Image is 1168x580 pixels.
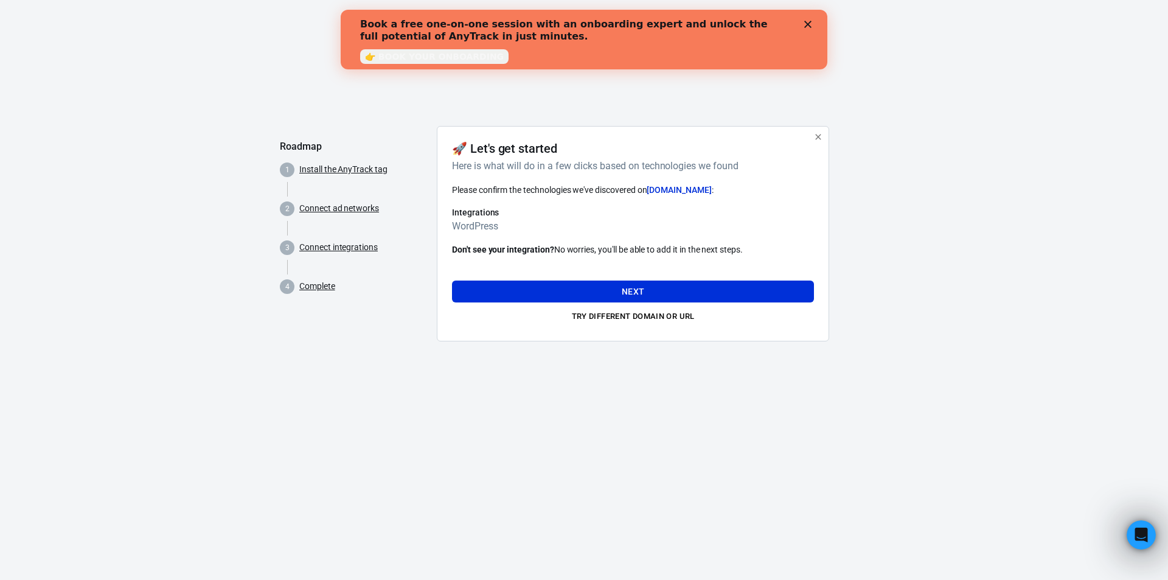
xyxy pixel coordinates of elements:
[452,218,814,234] h6: WordPress
[299,280,335,293] a: Complete
[280,141,427,153] h5: Roadmap
[452,185,714,195] span: Please confirm the technologies we've discovered on :
[285,204,290,213] text: 2
[464,11,476,18] div: Close
[299,163,388,176] a: Install the AnyTrack tag
[647,185,711,195] span: [DOMAIN_NAME]
[452,158,809,173] h6: Here is what will do in a few clicks based on technologies we found
[285,166,290,174] text: 1
[341,10,827,69] iframe: Intercom live chat banner
[280,46,888,68] div: AnyTrack
[285,243,290,252] text: 3
[1127,520,1156,550] iframe: Intercom live chat
[452,281,814,303] button: Next
[452,206,814,218] h6: Integrations
[285,282,290,291] text: 4
[299,202,379,215] a: Connect ad networks
[452,245,554,254] strong: Don't see your integration?
[452,307,814,326] button: Try different domain or url
[299,241,378,254] a: Connect integrations
[452,243,814,256] p: No worries, you'll be able to add it in the next steps.
[452,141,557,156] h4: 🚀 Let's get started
